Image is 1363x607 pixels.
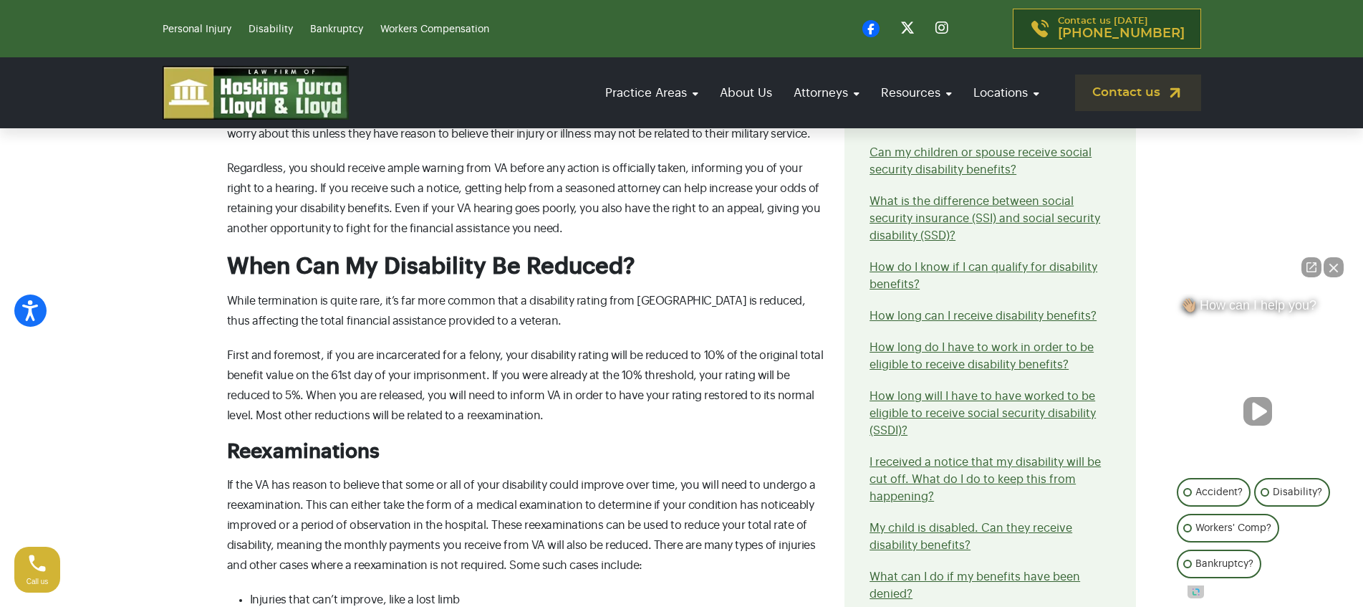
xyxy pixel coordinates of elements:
a: Workers Compensation [380,24,489,34]
p: Regardless, you should receive ample warning from VA before any action is officially taken, infor... [227,158,828,239]
a: I received a notice that my disability will be cut off. What do I do to keep this from happening? [870,457,1101,502]
a: Attorneys [786,72,867,113]
a: Practice Areas [598,72,705,113]
a: Locations [966,72,1046,113]
a: Resources [874,72,959,113]
button: Close Intaker Chat Widget [1324,257,1344,277]
a: My child is disabled. Can they receive disability benefits? [870,522,1072,551]
p: Accident? [1195,484,1243,501]
img: logo [163,66,349,120]
p: Workers' Comp? [1195,520,1271,537]
span: [PHONE_NUMBER] [1058,27,1185,41]
a: What is the difference between social security insurance (SSI) and social security disability (SSD)? [870,196,1100,242]
p: Bankruptcy? [1195,555,1253,573]
a: Personal Injury [163,24,231,34]
a: Contact us [DATE][PHONE_NUMBER] [1013,9,1201,49]
span: Call us [27,578,49,586]
div: 👋🏼 How can I help you? [1173,297,1342,320]
a: How do I know if I can qualify for disability benefits? [870,262,1097,290]
p: Disability? [1273,484,1322,501]
p: First and foremost, if you are incarcerated for a felony, your disability rating will be reduced ... [227,345,828,426]
button: Unmute video [1243,397,1272,426]
a: Open intaker chat [1188,586,1204,598]
h2: When Can My Disability Be Reduced? [227,253,828,280]
a: Contact us [1075,75,1201,111]
a: Disability [249,24,293,34]
h3: Reexaminations [227,440,828,464]
a: How long do I have to work in order to be eligible to receive disability benefits? [870,342,1094,371]
a: About Us [713,72,779,113]
p: While termination is quite rare, it’s far more common that a disability rating from [GEOGRAPHIC_D... [227,291,828,331]
p: Contact us [DATE] [1058,16,1185,41]
a: Can my children or spouse receive social security disability benefits? [870,147,1092,176]
a: Bankruptcy [310,24,363,34]
p: If the VA has reason to believe that some or all of your disability could improve over time, you ... [227,475,828,575]
a: What can I do if my benefits have been denied? [870,571,1080,600]
a: How long can I receive disability benefits? [870,310,1097,322]
a: How long will I have to have worked to be eligible to receive social security disability (SSDI)? [870,391,1096,436]
a: Open direct chat [1301,257,1321,277]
